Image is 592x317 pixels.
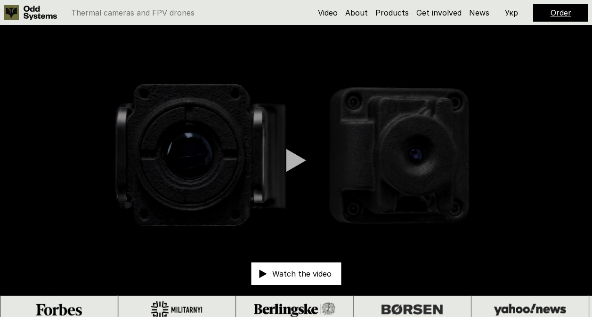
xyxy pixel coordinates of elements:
p: Укр [505,9,518,16]
p: Watch the video [272,270,332,277]
a: Video [318,8,338,17]
a: Get involved [416,8,462,17]
a: Order [551,8,571,17]
a: About [345,8,368,17]
a: Products [375,8,409,17]
p: Thermal cameras and FPV drones [71,9,195,16]
a: News [469,8,489,17]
